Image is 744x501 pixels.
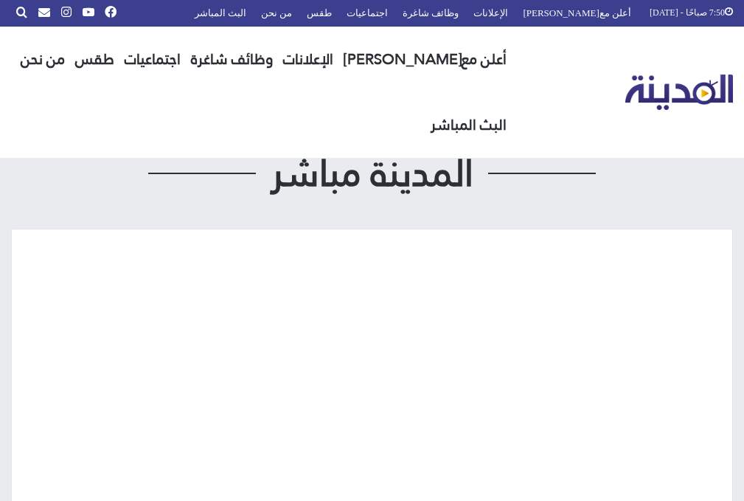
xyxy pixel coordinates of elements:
a: من نحن [15,27,70,92]
a: البث المباشر [425,92,512,158]
a: الإعلانات [278,27,338,92]
a: وظائف شاغرة [186,27,278,92]
img: تلفزيون المدينة [625,75,734,111]
a: طقس [70,27,119,92]
span: المدينة مباشر [256,155,487,192]
a: أعلن مع[PERSON_NAME] [338,27,512,92]
a: اجتماعيات [119,27,186,92]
